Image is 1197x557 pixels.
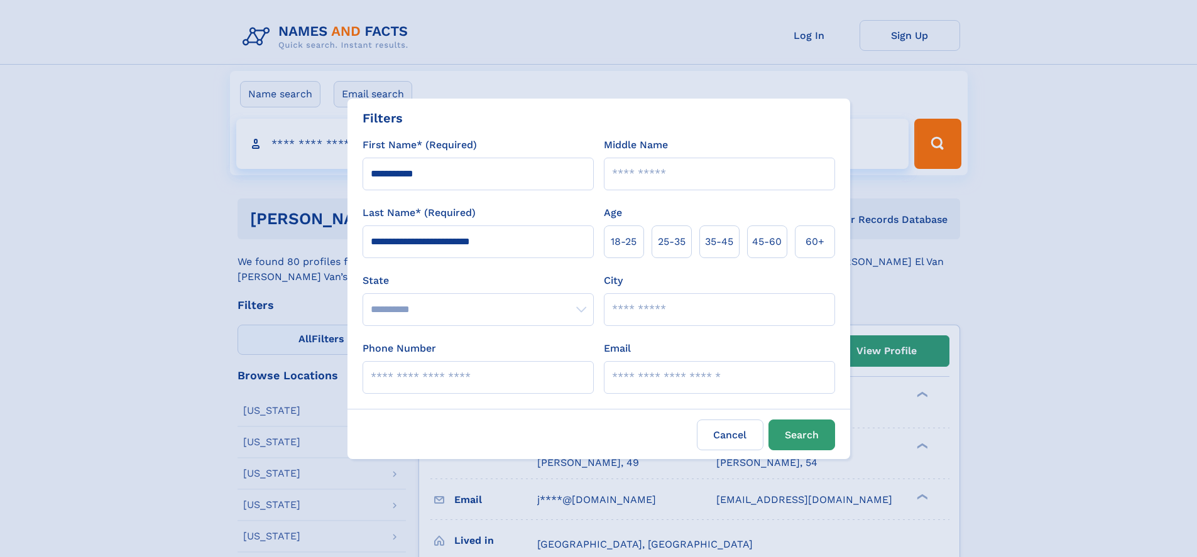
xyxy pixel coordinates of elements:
label: Middle Name [604,138,668,153]
span: 60+ [806,234,824,249]
label: First Name* (Required) [363,138,477,153]
label: Last Name* (Required) [363,205,476,220]
span: 18‑25 [611,234,637,249]
label: Phone Number [363,341,436,356]
label: City [604,273,623,288]
label: Email [604,341,631,356]
div: Filters [363,109,403,127]
button: Search [768,419,835,450]
label: Age [604,205,622,220]
span: 45‑60 [752,234,782,249]
span: 25‑35 [658,234,686,249]
label: State [363,273,594,288]
label: Cancel [697,419,763,450]
span: 35‑45 [705,234,733,249]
